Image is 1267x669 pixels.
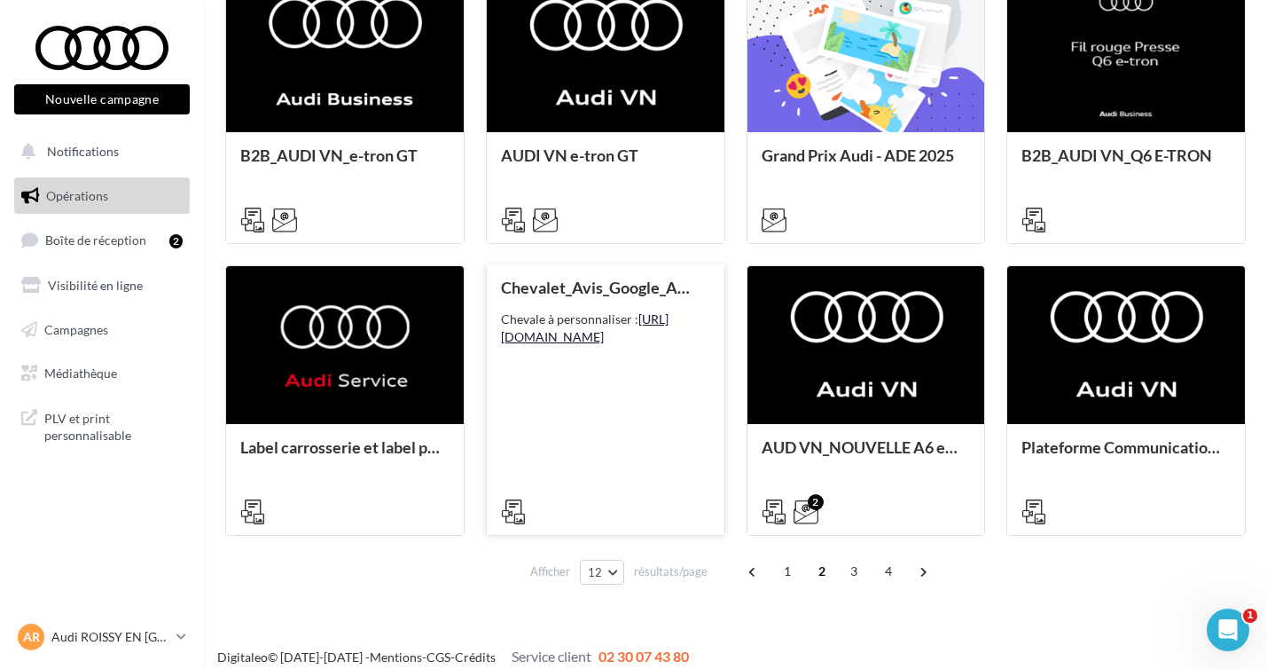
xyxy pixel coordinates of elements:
[840,557,868,586] span: 3
[44,406,183,445] span: PLV et print personnalisable
[217,649,268,665] a: Digitaleo
[23,628,40,646] span: AR
[45,232,146,248] span: Boîte de réception
[47,144,119,159] span: Notifications
[634,563,708,580] span: résultats/page
[762,146,971,182] div: Grand Prix Audi - ADE 2025
[588,565,603,579] span: 12
[808,494,824,510] div: 2
[14,84,190,114] button: Nouvelle campagne
[44,366,117,381] span: Médiathèque
[48,278,143,293] span: Visibilité en ligne
[874,557,903,586] span: 4
[530,563,570,580] span: Afficher
[1207,609,1249,651] iframe: Intercom live chat
[808,557,836,586] span: 2
[501,279,710,296] div: Chevalet_Avis_Google_AUDI_SERVICE
[14,620,190,654] a: AR Audi ROISSY EN [GEOGRAPHIC_DATA]
[370,649,422,665] a: Mentions
[240,146,450,182] div: B2B_AUDI VN_e-tron GT
[580,560,625,585] button: 12
[1243,609,1257,623] span: 1
[455,649,496,665] a: Crédits
[11,133,186,170] button: Notifications
[598,648,689,665] span: 02 30 07 43 80
[217,649,689,665] span: © [DATE]-[DATE] - - -
[762,438,971,474] div: AUD VN_NOUVELLE A6 e-tron
[44,321,108,336] span: Campagnes
[240,438,450,474] div: Label carrosserie et label pare-brise - AUDI SERVICE
[11,399,193,452] a: PLV et print personnalisable
[11,355,193,392] a: Médiathèque
[11,177,193,215] a: Opérations
[773,557,802,586] span: 1
[501,311,710,346] div: Chevale à personnaliser :
[11,221,193,259] a: Boîte de réception2
[169,234,183,248] div: 2
[501,146,710,182] div: AUDI VN e-tron GT
[46,188,108,203] span: Opérations
[512,648,591,665] span: Service client
[11,267,193,304] a: Visibilité en ligne
[11,311,193,349] a: Campagnes
[1021,438,1231,474] div: Plateforme Communication - Nous sommes Audi.
[426,649,450,665] a: CGS
[1021,146,1231,182] div: B2B_AUDI VN_Q6 E-TRON
[51,628,169,646] p: Audi ROISSY EN [GEOGRAPHIC_DATA]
